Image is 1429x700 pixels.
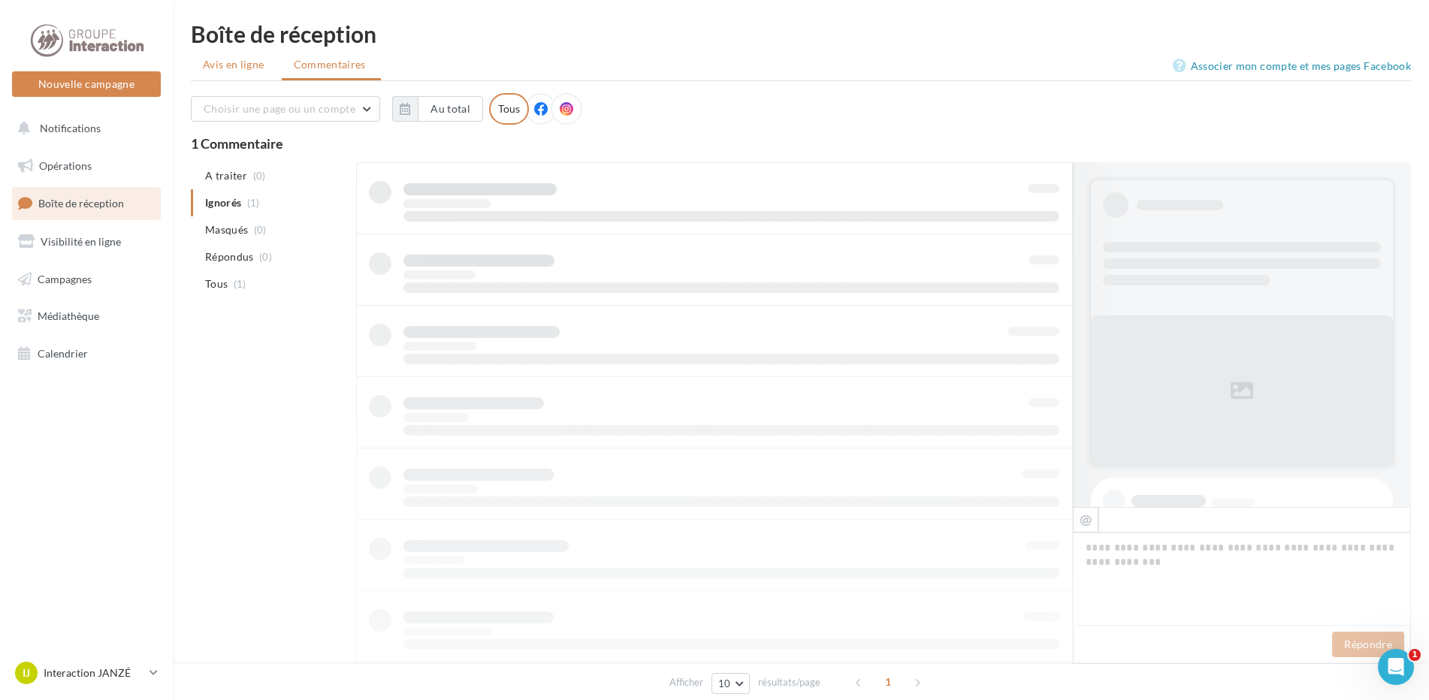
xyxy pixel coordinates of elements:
[203,57,264,72] span: Avis en ligne
[40,122,101,134] span: Notifications
[23,665,30,680] span: IJ
[669,675,703,689] span: Afficher
[392,96,483,122] button: Au total
[205,222,248,237] span: Masqués
[39,159,92,172] span: Opérations
[191,137,1411,150] div: 1 Commentaire
[9,187,164,219] a: Boîte de réception
[234,278,246,290] span: (1)
[38,272,92,285] span: Campagnes
[205,276,228,291] span: Tous
[418,96,483,122] button: Au total
[254,224,267,236] span: (0)
[9,150,164,182] a: Opérations
[1332,632,1404,657] button: Répondre
[9,226,164,258] a: Visibilité en ligne
[489,93,529,125] div: Tous
[38,309,99,322] span: Médiathèque
[44,665,144,680] p: Interaction JANZÉ
[1173,57,1411,75] a: Associer mon compte et mes pages Facebook
[876,670,900,694] span: 1
[9,264,164,295] a: Campagnes
[1409,649,1421,661] span: 1
[205,168,247,183] span: A traiter
[38,347,88,360] span: Calendrier
[758,675,820,689] span: résultats/page
[1378,649,1414,685] iframe: Intercom live chat
[9,113,158,144] button: Notifications
[191,96,380,122] button: Choisir une page ou un compte
[12,71,161,97] button: Nouvelle campagne
[9,300,164,332] a: Médiathèque
[41,235,121,248] span: Visibilité en ligne
[205,249,254,264] span: Répondus
[253,170,266,182] span: (0)
[38,197,124,210] span: Boîte de réception
[12,659,161,687] a: IJ Interaction JANZÉ
[204,102,355,115] span: Choisir une page ou un compte
[9,338,164,370] a: Calendrier
[191,23,1411,45] div: Boîte de réception
[718,677,731,689] span: 10
[259,251,272,263] span: (0)
[711,673,750,694] button: 10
